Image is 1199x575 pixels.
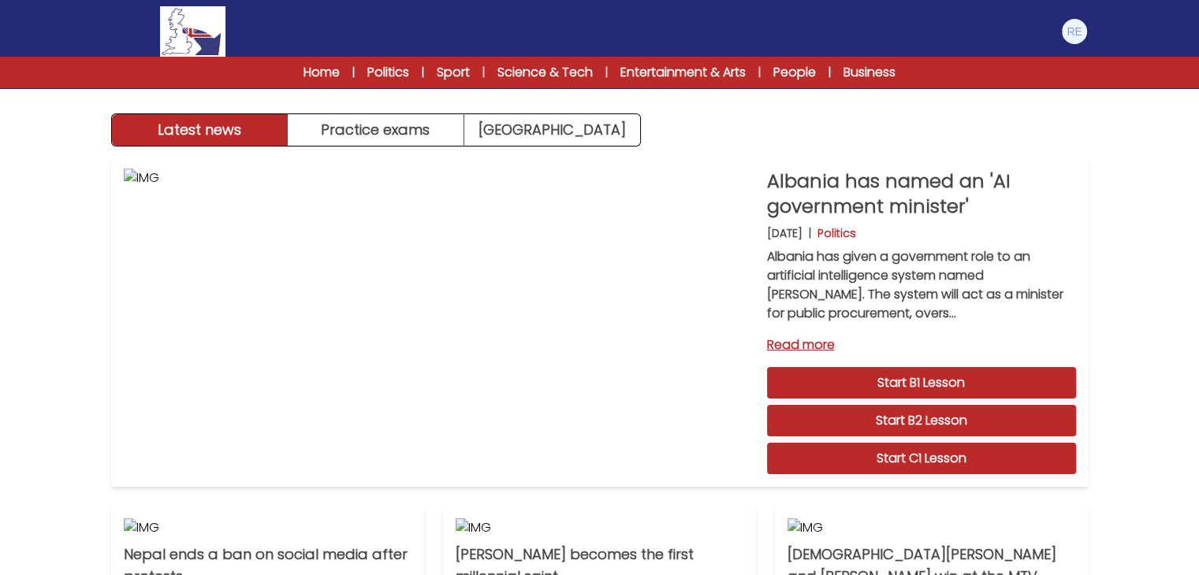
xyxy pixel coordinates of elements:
img: Logo [160,6,225,57]
a: Start C1 Lesson [767,443,1076,474]
span: | [829,65,831,80]
a: Start B2 Lesson [767,405,1076,436]
a: [GEOGRAPHIC_DATA] [464,114,640,146]
span: | [422,65,424,80]
span: | [352,65,355,80]
span: | [758,65,761,80]
a: Science & Tech [497,63,593,82]
a: Read more [767,336,1076,354]
img: IMG [124,169,754,474]
a: Business [843,63,896,82]
img: IMG [456,518,743,537]
p: Albania has named an 'AI government minister' [767,169,1076,219]
a: Entertainment & Arts [620,63,746,82]
p: Albania has given a government role to an artificial intelligence system named [PERSON_NAME]. The... [767,247,1076,323]
span: | [482,65,485,80]
a: Start B1 Lesson [767,367,1076,399]
img: IMG [124,518,411,537]
button: Practice exams [288,114,464,146]
img: Riccardo Erroi [1062,19,1087,44]
span: | [605,65,608,80]
b: | [809,225,811,241]
a: Home [303,63,340,82]
button: Latest news [112,114,289,146]
p: [DATE] [767,225,802,241]
a: People [773,63,816,82]
a: Politics [367,63,409,82]
p: Politics [817,225,856,241]
img: IMG [788,518,1075,537]
a: Sport [437,63,470,82]
a: Logo [111,6,275,57]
